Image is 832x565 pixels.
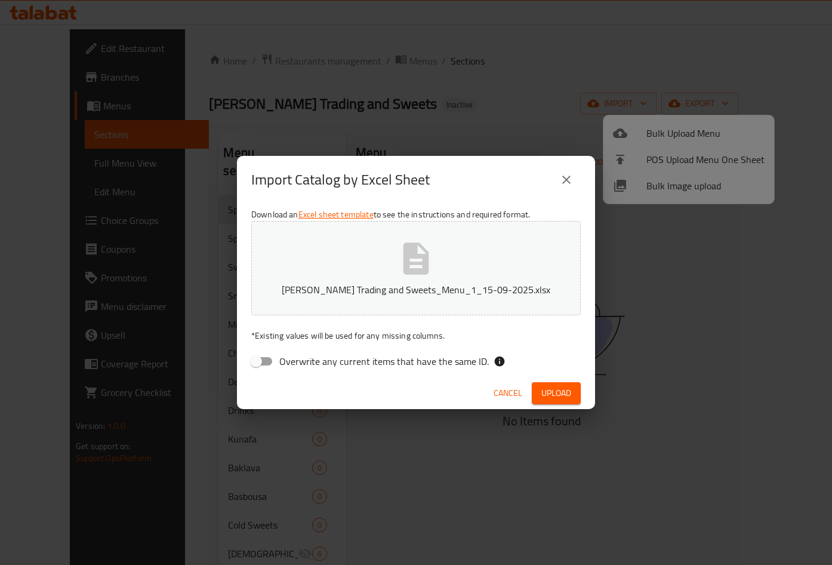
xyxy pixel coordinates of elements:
button: Upload [532,382,581,404]
span: Upload [541,386,571,401]
a: Excel sheet template [298,207,374,222]
button: [PERSON_NAME] Trading and Sweets_Menu_1_15-09-2025.xlsx [251,221,581,315]
p: Existing values will be used for any missing columns. [251,330,581,342]
div: Download an to see the instructions and required format. [237,204,595,377]
button: Cancel [489,382,527,404]
button: close [552,165,581,194]
h2: Import Catalog by Excel Sheet [251,170,430,189]
svg: If the overwrite option isn't selected, then the items that match an existing ID will be ignored ... [494,355,506,367]
span: Cancel [494,386,522,401]
span: Overwrite any current items that have the same ID. [279,354,489,369]
p: [PERSON_NAME] Trading and Sweets_Menu_1_15-09-2025.xlsx [270,282,562,297]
